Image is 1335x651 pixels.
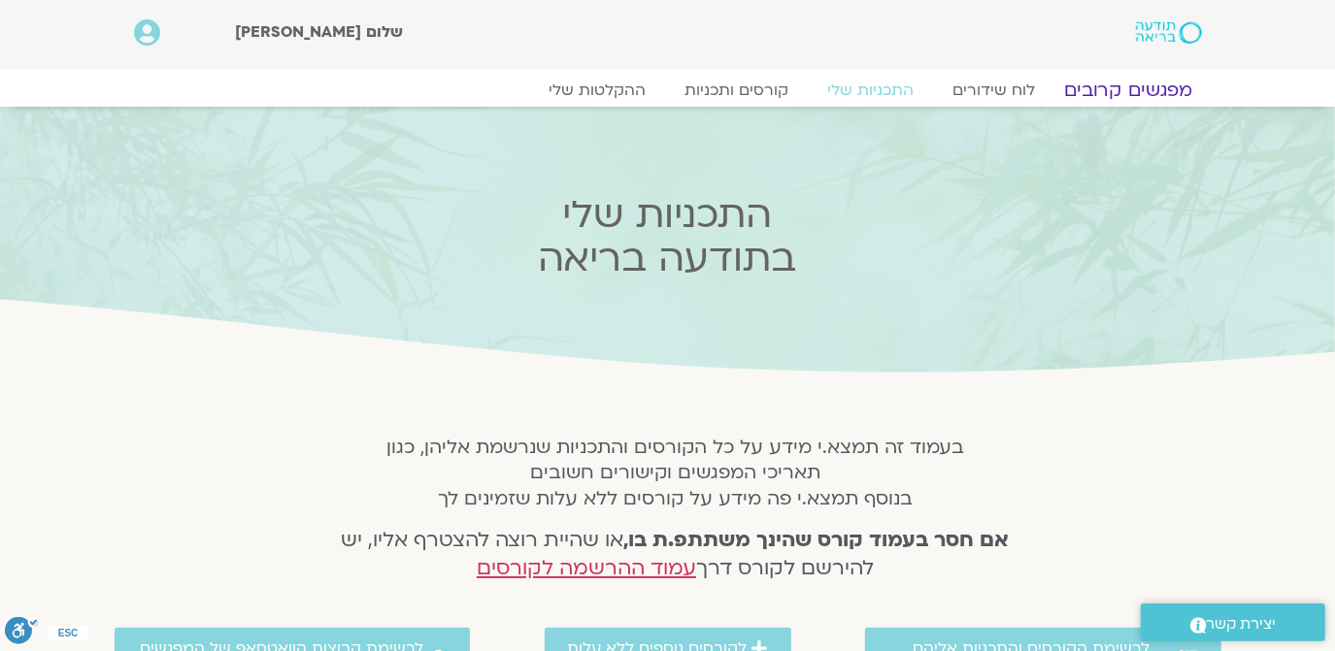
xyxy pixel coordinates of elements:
a: קורסים ותכניות [666,81,809,100]
a: התכניות שלי [809,81,934,100]
a: ההקלטות שלי [530,81,666,100]
a: לוח שידורים [934,81,1055,100]
nav: Menu [134,81,1202,100]
a: עמוד ההרשמה לקורסים [477,554,696,582]
a: מפגשים קרובים [1040,79,1216,102]
span: יצירת קשר [1207,611,1277,637]
a: יצירת קשר [1141,603,1325,641]
strong: אם חסר בעמוד קורס שהינך משתתפ.ת בו, [624,526,1010,554]
h5: בעמוד זה תמצא.י מידע על כל הקורסים והתכניות שנרשמת אליהן, כגון תאריכי המפגשים וקישורים חשובים בנו... [316,435,1035,511]
h2: התכניות שלי בתודעה בריאה [286,193,1048,280]
span: שלום [PERSON_NAME] [235,21,403,43]
h4: או שהיית רוצה להצטרף אליו, יש להירשם לקורס דרך [316,527,1035,583]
